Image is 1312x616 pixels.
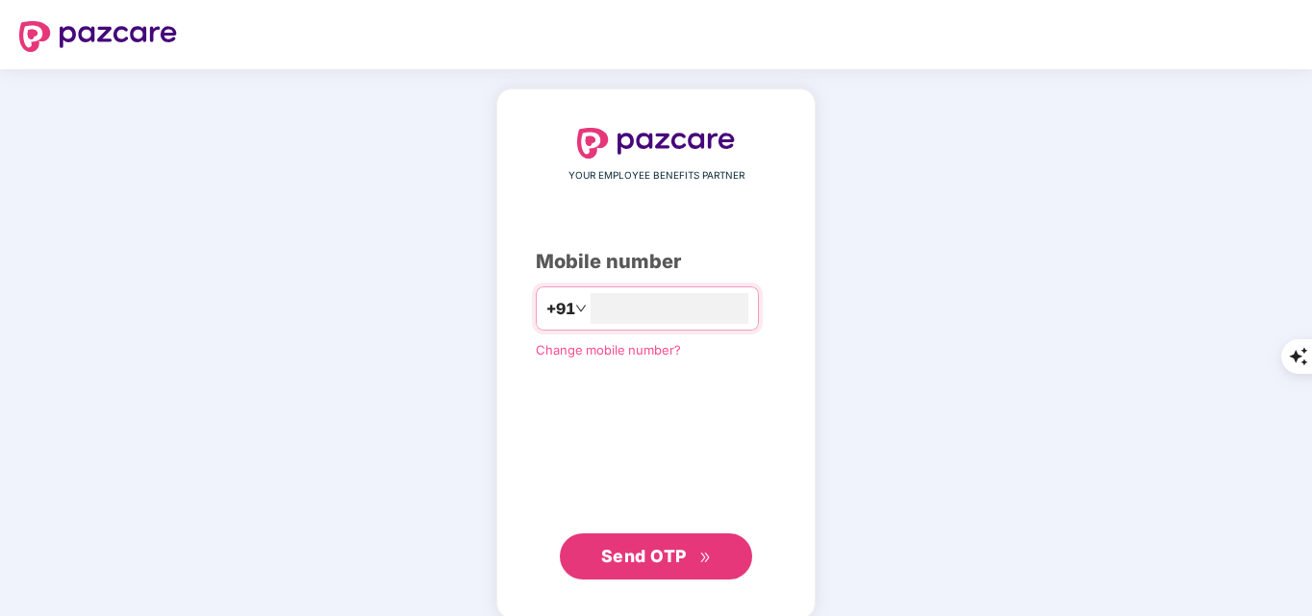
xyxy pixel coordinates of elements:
div: Mobile number [536,247,776,277]
span: +91 [546,297,575,321]
img: logo [577,128,735,159]
span: down [575,303,587,314]
button: Send OTPdouble-right [560,533,752,579]
img: logo [19,21,177,52]
span: YOUR EMPLOYEE BENEFITS PARTNER [568,168,744,184]
a: Change mobile number? [536,342,681,357]
span: Send OTP [601,546,687,566]
span: double-right [699,552,712,564]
